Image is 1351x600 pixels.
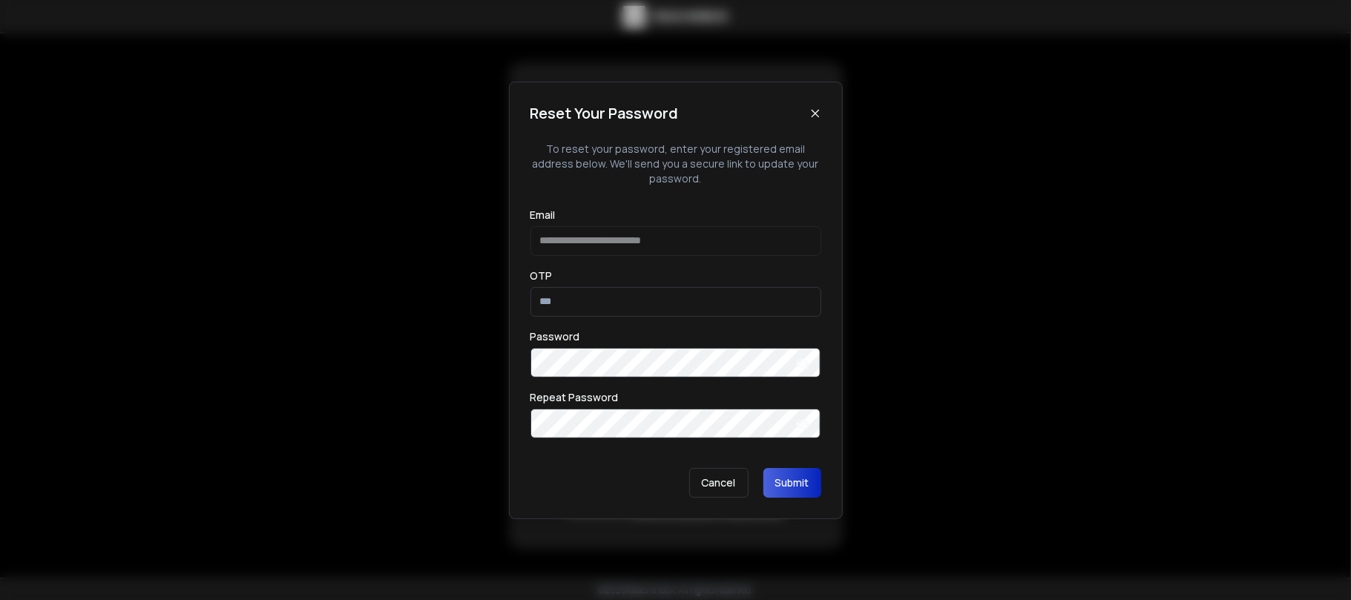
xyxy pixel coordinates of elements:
[530,392,619,403] label: Repeat Password
[530,332,580,342] label: Password
[530,142,821,186] p: To reset your password, enter your registered email address below. We'll send you a secure link t...
[530,271,553,281] label: OTP
[530,103,679,124] h1: Reset Your Password
[763,468,821,498] button: Submit
[530,210,556,220] label: Email
[689,468,749,498] p: Cancel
